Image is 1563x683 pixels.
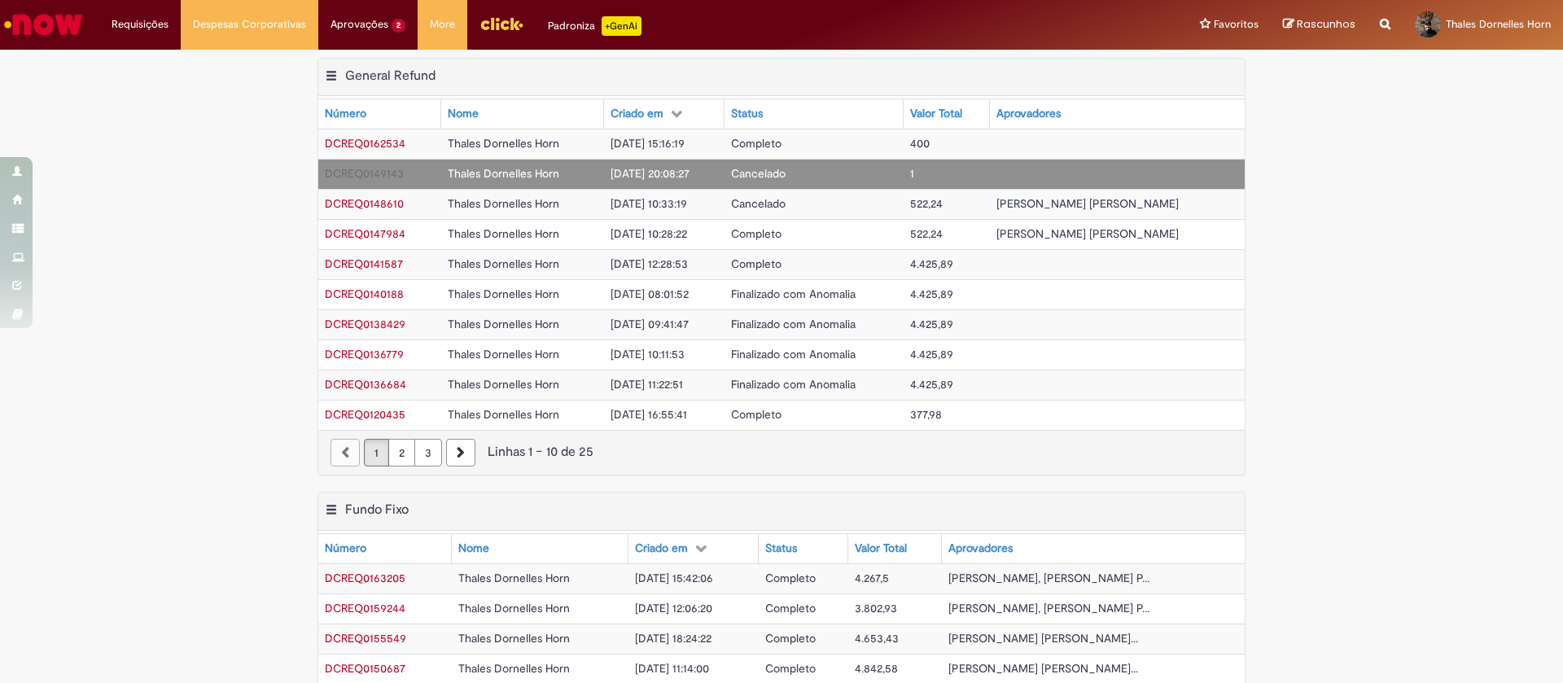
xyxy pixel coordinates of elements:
[611,347,685,361] span: [DATE] 10:11:53
[448,407,559,422] span: Thales Dornelles Horn
[325,287,404,301] span: DCREQ0140188
[611,377,683,392] span: [DATE] 11:22:51
[448,347,559,361] span: Thales Dornelles Horn
[325,317,405,331] span: DCREQ0138429
[611,226,687,241] span: [DATE] 10:28:22
[635,661,709,676] span: [DATE] 11:14:00
[910,317,953,331] span: 4.425,89
[364,439,389,466] a: Página 1
[448,256,559,271] span: Thales Dornelles Horn
[325,68,338,89] button: General Refund Menu de contexto
[948,541,1013,557] div: Aprovadores
[765,571,816,585] span: Completo
[855,661,898,676] span: 4.842,58
[855,601,897,615] span: 3.802,93
[2,8,85,41] img: ServiceNow
[765,601,816,615] span: Completo
[855,631,899,646] span: 4.653,43
[996,226,1179,241] span: [PERSON_NAME] [PERSON_NAME]
[345,501,409,518] h2: Fundo Fixo
[325,166,404,181] span: DCREQ0149143
[611,407,687,422] span: [DATE] 16:55:41
[948,661,1138,676] span: [PERSON_NAME] [PERSON_NAME]...
[325,601,405,615] a: Abrir Registro: DCREQ0159244
[765,661,816,676] span: Completo
[325,287,404,301] a: Abrir Registro: DCREQ0140188
[731,377,856,392] span: Finalizado com Anomalia
[325,631,406,646] a: Abrir Registro: DCREQ0155549
[325,571,405,585] a: Abrir Registro: DCREQ0163205
[948,601,1149,615] span: [PERSON_NAME], [PERSON_NAME] P...
[325,407,405,422] a: Abrir Registro: DCREQ0120435
[635,541,688,557] div: Criado em
[731,136,781,151] span: Completo
[1446,17,1551,31] span: Thales Dornelles Horn
[635,601,712,615] span: [DATE] 12:06:20
[325,226,405,241] a: Abrir Registro: DCREQ0147984
[910,226,943,241] span: 522,24
[611,136,685,151] span: [DATE] 15:16:19
[325,377,406,392] span: DCREQ0136684
[448,287,559,301] span: Thales Dornelles Horn
[325,501,338,523] button: Fundo Fixo Menu de contexto
[325,136,405,151] span: DCREQ0162534
[448,317,559,331] span: Thales Dornelles Horn
[910,106,962,122] div: Valor Total
[325,226,405,241] span: DCREQ0147984
[392,19,405,33] span: 2
[430,16,455,33] span: More
[635,571,713,585] span: [DATE] 15:42:06
[635,631,711,646] span: [DATE] 18:24:22
[731,317,856,331] span: Finalizado com Anomalia
[611,317,689,331] span: [DATE] 09:41:47
[910,287,953,301] span: 4.425,89
[414,439,442,466] a: Página 3
[325,631,406,646] span: DCREQ0155549
[731,256,781,271] span: Completo
[448,377,559,392] span: Thales Dornelles Horn
[731,106,763,122] div: Status
[325,347,404,361] span: DCREQ0136779
[1283,17,1355,33] a: Rascunhos
[611,106,663,122] div: Criado em
[325,317,405,331] a: Abrir Registro: DCREQ0138429
[448,226,559,241] span: Thales Dornelles Horn
[325,407,405,422] span: DCREQ0120435
[331,443,1232,462] div: Linhas 1 − 10 de 25
[611,256,688,271] span: [DATE] 12:28:53
[318,430,1245,475] nav: paginação
[948,631,1138,646] span: [PERSON_NAME] [PERSON_NAME]...
[910,136,930,151] span: 400
[325,377,406,392] a: Abrir Registro: DCREQ0136684
[910,407,942,422] span: 377,98
[910,256,953,271] span: 4.425,89
[325,166,404,181] a: Abrir Registro: DCREQ0149143
[611,166,690,181] span: [DATE] 20:08:27
[325,571,405,585] span: DCREQ0163205
[731,226,781,241] span: Completo
[325,661,405,676] span: DCREQ0150687
[611,196,687,211] span: [DATE] 10:33:19
[910,347,953,361] span: 4.425,89
[448,196,559,211] span: Thales Dornelles Horn
[458,631,570,646] span: Thales Dornelles Horn
[458,541,489,557] div: Nome
[193,16,306,33] span: Despesas Corporativas
[602,16,641,36] p: +GenAi
[731,196,786,211] span: Cancelado
[458,571,570,585] span: Thales Dornelles Horn
[731,287,856,301] span: Finalizado com Anomalia
[448,136,559,151] span: Thales Dornelles Horn
[325,347,404,361] a: Abrir Registro: DCREQ0136779
[731,347,856,361] span: Finalizado com Anomalia
[765,541,797,557] div: Status
[325,196,404,211] span: DCREQ0148610
[325,601,405,615] span: DCREQ0159244
[345,68,436,84] h2: General Refund
[765,631,816,646] span: Completo
[948,571,1149,585] span: [PERSON_NAME], [PERSON_NAME] P...
[855,571,889,585] span: 4.267,5
[458,601,570,615] span: Thales Dornelles Horn
[325,256,403,271] a: Abrir Registro: DCREQ0141587
[331,16,388,33] span: Aprovações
